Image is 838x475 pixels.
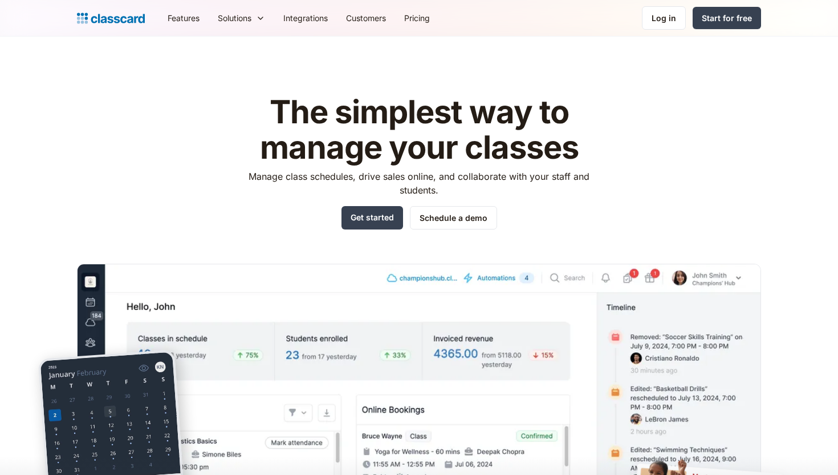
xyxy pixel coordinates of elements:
[77,10,145,26] a: Logo
[274,5,337,31] a: Integrations
[158,5,209,31] a: Features
[238,95,600,165] h1: The simplest way to manage your classes
[693,7,761,29] a: Start for free
[652,12,676,24] div: Log in
[341,206,403,230] a: Get started
[702,12,752,24] div: Start for free
[410,206,497,230] a: Schedule a demo
[395,5,439,31] a: Pricing
[209,5,274,31] div: Solutions
[642,6,686,30] a: Log in
[218,12,251,24] div: Solutions
[337,5,395,31] a: Customers
[238,170,600,197] p: Manage class schedules, drive sales online, and collaborate with your staff and students.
